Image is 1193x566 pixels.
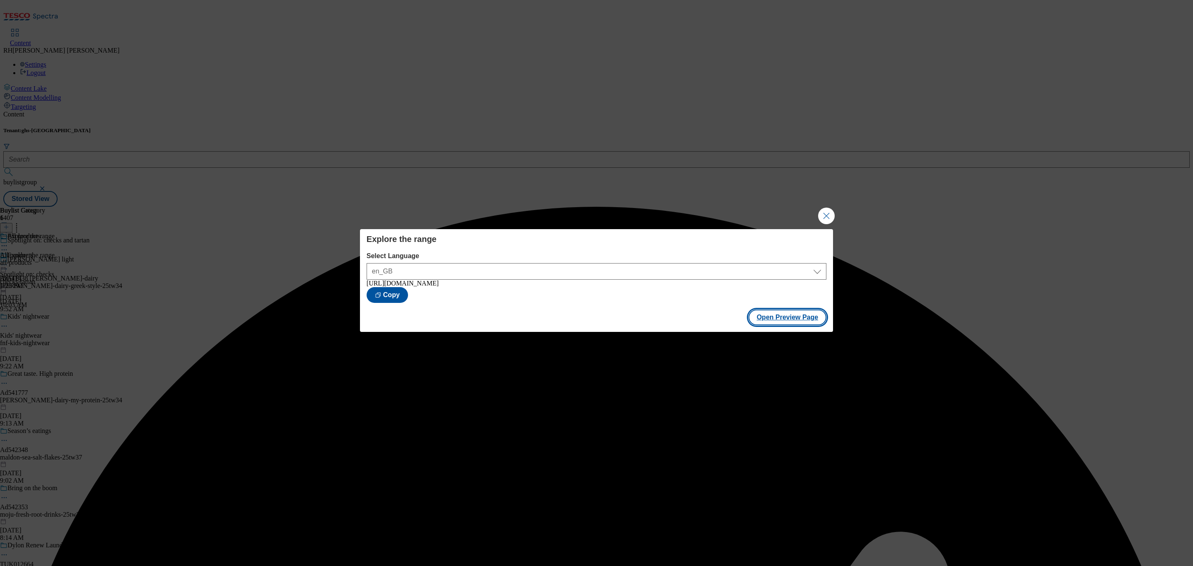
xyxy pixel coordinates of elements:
label: Select Language [367,252,826,260]
h4: Explore the range [367,234,826,244]
div: [URL][DOMAIN_NAME] [367,280,826,287]
button: Close Modal [818,208,835,224]
button: Copy [367,287,408,303]
button: Open Preview Page [749,310,827,325]
div: Modal [360,229,833,332]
